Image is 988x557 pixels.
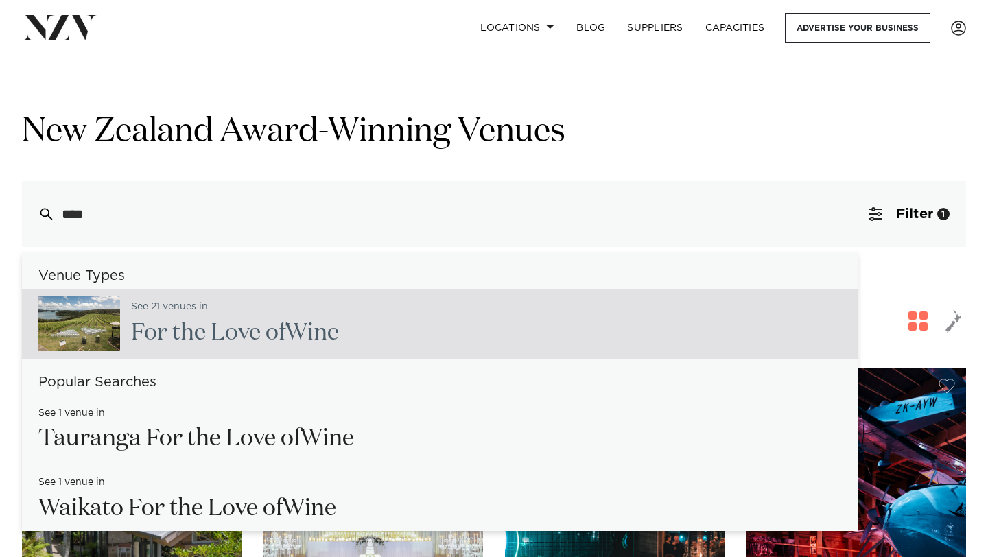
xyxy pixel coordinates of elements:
h6: Venue Types [22,269,858,283]
a: Locations [469,13,565,43]
button: Filter1 [852,181,966,247]
a: Capacities [694,13,776,43]
h6: Popular Searches [22,375,858,390]
small: See 21 venues in [131,302,208,312]
span: Wine [301,427,354,450]
h2: Tauranga For the Love of [38,423,354,454]
img: nzv-logo.png [22,15,97,40]
small: See 1 venue in [38,477,105,488]
small: See 1 venue in [38,408,105,418]
span: Wine [285,321,339,344]
span: Filter [896,207,933,221]
a: SUPPLIERS [616,13,694,43]
span: Wine [283,497,336,520]
img: Ht69yMdNr3wKEdnxYdCddWub97k5q17qhKCNiM0s.jpg [38,296,120,351]
h2: Waikato For the Love of [38,493,336,524]
h1: New Zealand Award-Winning Venues [22,110,966,154]
a: BLOG [565,13,616,43]
div: 1 [937,208,950,220]
h2: For the Love of [131,318,339,348]
a: Advertise your business [785,13,930,43]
